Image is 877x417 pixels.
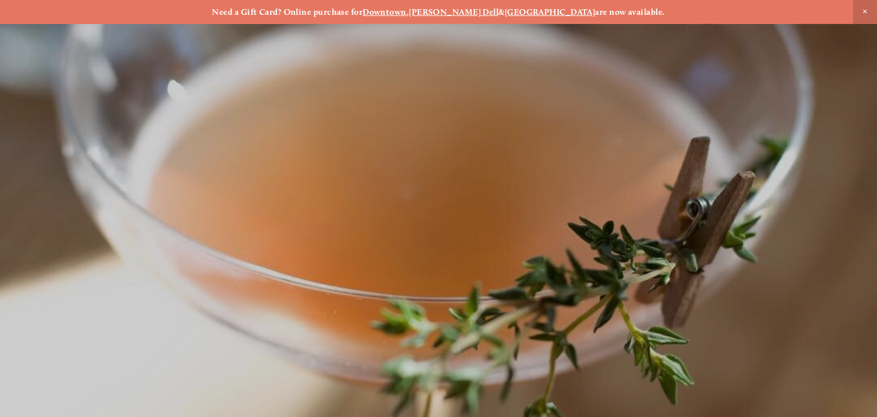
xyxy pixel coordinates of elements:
[409,7,498,17] a: [PERSON_NAME] Dell
[407,7,409,17] strong: ,
[363,7,407,17] a: Downtown
[505,7,596,17] a: [GEOGRAPHIC_DATA]
[595,7,665,17] strong: are now available.
[212,7,363,17] strong: Need a Gift Card? Online purchase for
[498,7,504,17] strong: &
